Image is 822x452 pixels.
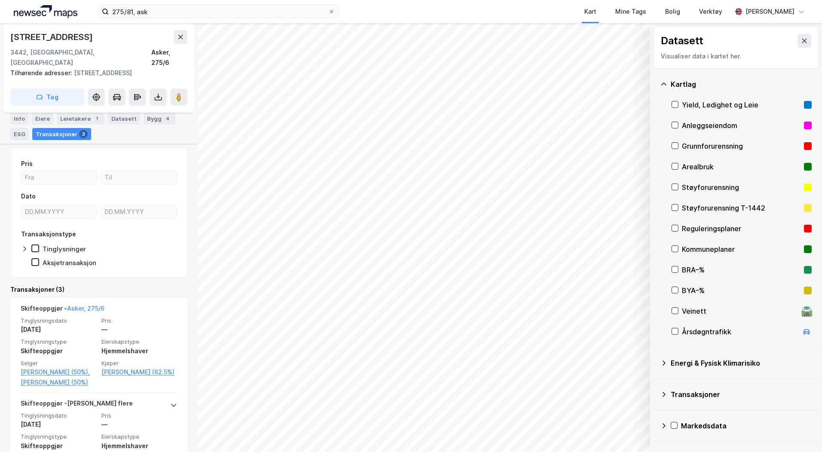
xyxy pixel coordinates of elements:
[682,285,801,296] div: BYA–%
[10,284,187,295] div: Transaksjoner (3)
[21,367,96,377] a: [PERSON_NAME] (50%),
[43,245,86,253] div: Tinglysninger
[92,114,101,123] div: 1
[32,113,53,125] div: Eiere
[21,205,97,218] input: DD.MM.YYYY
[57,113,104,125] div: Leietakere
[109,5,328,18] input: Søk på adresse, matrikkel, gårdeiere, leietakere eller personer
[665,6,680,17] div: Bolig
[10,30,95,44] div: [STREET_ADDRESS]
[682,120,801,131] div: Anleggseiendom
[101,324,177,335] div: —
[21,441,96,451] div: Skifteoppgjør
[682,327,798,337] div: Årsdøgntrafikk
[682,100,801,110] div: Yield, Ledighet og Leie
[21,338,96,345] span: Tinglysningstype
[101,317,177,324] span: Pris
[163,114,172,123] div: 4
[661,51,811,61] div: Visualiser data i kartet her.
[682,265,801,275] div: BRA–%
[101,360,177,367] span: Kjøper
[682,141,801,151] div: Grunnforurensning
[101,433,177,440] span: Eierskapstype
[671,389,812,400] div: Transaksjoner
[151,47,187,68] div: Asker, 275/6
[21,398,133,412] div: Skifteoppgjør - [PERSON_NAME] flere
[21,433,96,440] span: Tinglysningstype
[10,128,29,140] div: ESG
[108,113,140,125] div: Datasett
[21,324,96,335] div: [DATE]
[21,317,96,324] span: Tinglysningsdato
[21,346,96,356] div: Skifteoppgjør
[32,128,91,140] div: Transaksjoner
[79,130,88,138] div: 3
[101,171,176,184] input: Til
[682,244,801,254] div: Kommuneplaner
[101,346,177,356] div: Hjemmelshaver
[67,305,104,312] a: Asker, 275/6
[615,6,646,17] div: Mine Tags
[10,69,74,76] span: Tilhørende adresser:
[681,421,812,431] div: Markedsdata
[101,338,177,345] span: Eierskapstype
[14,5,77,18] img: logo.a4113a55bc3d86da70a041830d287a7e.svg
[682,203,801,213] div: Støyforurensning T-1442
[21,419,96,430] div: [DATE]
[779,411,822,452] div: Kontrollprogram for chat
[101,441,177,451] div: Hjemmelshaver
[101,419,177,430] div: —
[101,205,176,218] input: DD.MM.YYYY
[779,411,822,452] iframe: Chat Widget
[101,412,177,419] span: Pris
[21,360,96,367] span: Selger
[21,303,104,317] div: Skifteoppgjør -
[10,47,151,68] div: 3442, [GEOGRAPHIC_DATA], [GEOGRAPHIC_DATA]
[43,259,96,267] div: Aksjetransaksjon
[682,306,798,316] div: Veinett
[21,229,76,239] div: Transaksjonstype
[584,6,596,17] div: Kart
[21,412,96,419] span: Tinglysningsdato
[10,113,28,125] div: Info
[21,159,33,169] div: Pris
[144,113,175,125] div: Bygg
[101,367,177,377] a: [PERSON_NAME] (62.5%)
[671,79,812,89] div: Kartlag
[801,305,813,317] div: 🛣️
[745,6,794,17] div: [PERSON_NAME]
[682,162,801,172] div: Arealbruk
[699,6,722,17] div: Verktøy
[10,68,181,78] div: [STREET_ADDRESS]
[671,358,812,368] div: Energi & Fysisk Klimarisiko
[21,171,97,184] input: Fra
[21,191,36,202] div: Dato
[21,377,96,388] a: [PERSON_NAME] (50%)
[661,34,703,48] div: Datasett
[682,223,801,234] div: Reguleringsplaner
[10,89,84,106] button: Tag
[682,182,801,192] div: Støyforurensning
